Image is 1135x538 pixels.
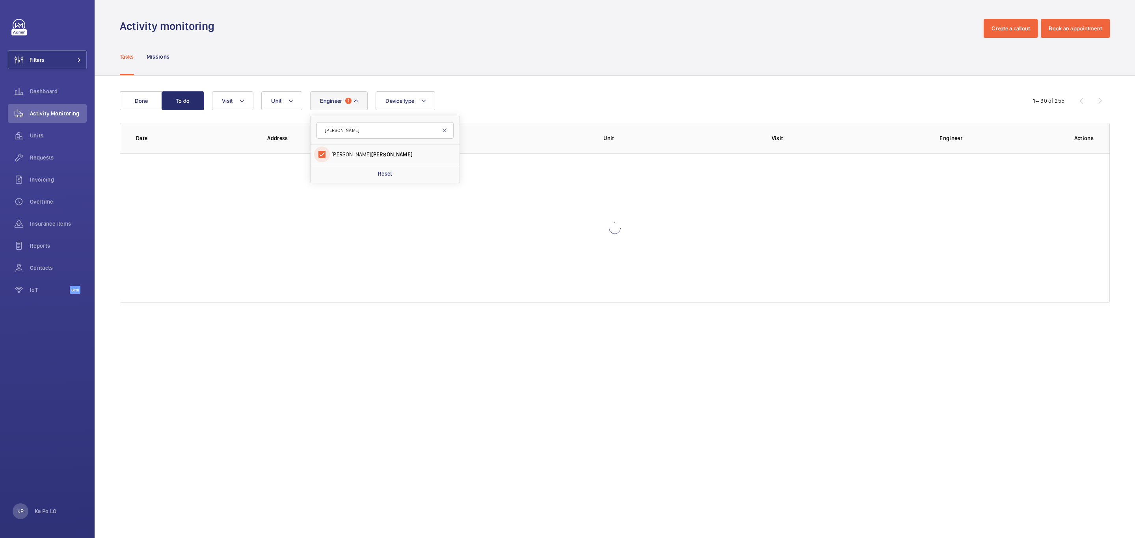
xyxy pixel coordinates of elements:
p: Address [267,134,591,142]
span: Device type [385,98,414,104]
button: Done [120,91,162,110]
p: KP [17,507,24,515]
button: Create a callout [984,19,1038,38]
span: Engineer [320,98,342,104]
p: Unit [603,134,759,142]
div: 1 – 30 of 255 [1033,97,1064,105]
span: Overtime [30,198,87,206]
button: To do [162,91,204,110]
p: Ka Po LO [35,507,57,515]
button: Engineer1 [310,91,368,110]
p: Date [136,134,255,142]
span: Filters [30,56,45,64]
span: Dashboard [30,87,87,95]
span: Insurance items [30,220,87,228]
span: Beta [70,286,80,294]
span: Unit [271,98,281,104]
span: [PERSON_NAME] [371,151,413,158]
button: Unit [261,91,302,110]
span: Activity Monitoring [30,109,87,117]
span: IoT [30,286,70,294]
button: Book an appointment [1041,19,1110,38]
p: Visit [772,134,927,142]
p: Missions [147,53,170,61]
p: Actions [1074,134,1094,142]
span: Requests [30,154,87,161]
p: Reset [378,170,393,178]
button: Filters [8,50,87,69]
span: Contacts [30,264,87,272]
span: Units [30,132,87,139]
span: 1 [345,98,352,104]
span: Invoicing [30,176,87,184]
p: Engineer [940,134,1061,142]
span: [PERSON_NAME] [331,150,440,158]
h1: Activity monitoring [120,19,219,33]
span: Reports [30,242,87,250]
input: Search by engineer [316,122,454,139]
button: Visit [212,91,253,110]
span: Visit [222,98,233,104]
button: Device type [376,91,435,110]
p: Tasks [120,53,134,61]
